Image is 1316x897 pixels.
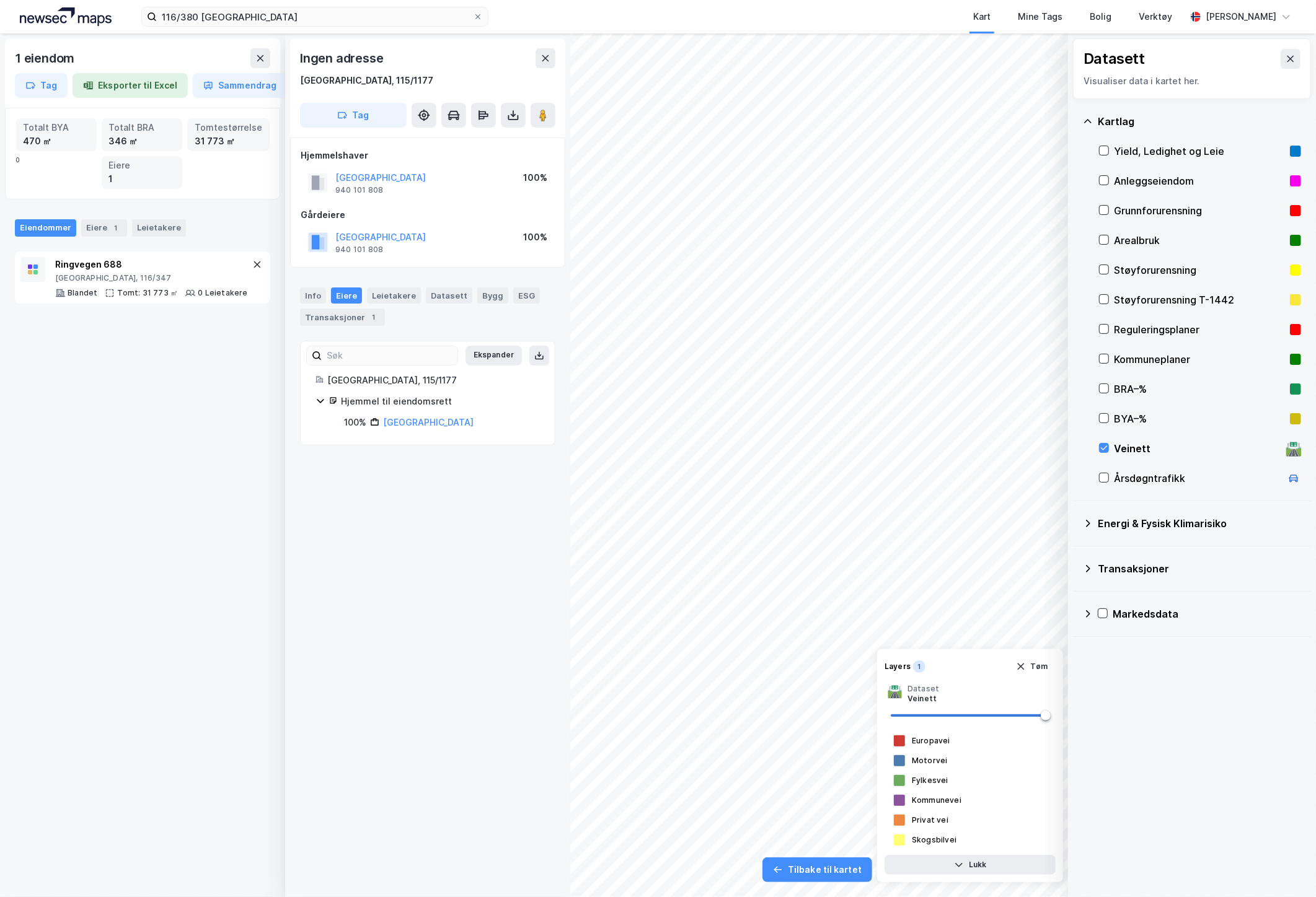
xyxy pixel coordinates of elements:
div: Markedsdata [1113,606,1301,621]
div: Datasett [426,287,472,304]
button: Sammendrag [193,73,287,98]
iframe: Chat Widget [1254,838,1316,897]
div: Visualiser data i kartet her. [1084,74,1301,89]
div: Reguleringsplaner [1114,322,1285,337]
div: Grunnforurensning [1114,203,1285,218]
div: 100% [344,415,366,430]
div: 🛣️ [1286,440,1302,457]
div: 0 [15,118,270,189]
div: Fylkesvei [912,776,948,785]
div: Støyforurensning T-1442 [1114,292,1285,307]
div: Kontrollprogram for chat [1254,838,1316,897]
div: Ringvegen 688 [55,257,248,272]
div: 1 [109,172,175,186]
div: Blandet [68,288,97,298]
button: Tilbake til kartet [762,857,872,882]
div: Verktøy [1139,9,1172,24]
div: Hjemmel til eiendomsrett [341,394,540,409]
div: Tomt: 31 773 ㎡ [117,288,178,298]
div: Eiere [331,287,362,304]
div: Transaksjoner [1098,561,1301,576]
div: Tomtestørrelse [195,121,262,134]
div: 100% [523,170,547,185]
button: Lukk [885,855,1056,875]
div: Veinett [1114,441,1281,456]
div: 470 ㎡ [23,134,89,148]
div: Årsdøgntrafikk [1114,471,1281,486]
button: Eksporter til Excel [73,73,188,98]
div: 346 ㎡ [109,134,175,148]
div: 🛣️ [887,684,903,704]
div: Kommuneplaner [1114,352,1285,367]
div: Info [300,287,326,304]
div: [GEOGRAPHIC_DATA], 115/1177 [327,373,540,388]
div: Kartlag [1098,114,1301,129]
div: Layers [885,662,911,672]
button: Tag [300,103,407,128]
div: [GEOGRAPHIC_DATA], 116/347 [55,273,248,283]
div: Kart [973,9,991,24]
div: Mine Tags [1018,9,1062,24]
div: 100% [523,230,547,245]
div: Skogsbilvei [912,835,956,845]
div: Eiendommer [15,219,76,237]
div: Bolig [1090,9,1111,24]
div: 940 101 808 [335,245,383,255]
div: Bygg [477,287,508,304]
img: logo.a4113a55bc3d86da70a041830d287a7e.svg [20,7,112,26]
div: 940 101 808 [335,185,383,195]
div: Transaksjoner [300,308,385,326]
div: Veinett [908,694,939,704]
div: Dataset [908,684,939,694]
div: Anleggseiendom [1114,173,1285,188]
div: Støyforurensning [1114,263,1285,278]
button: Ekspander [466,346,522,365]
div: Leietakere [132,219,186,237]
div: Eiere [81,219,127,237]
input: Søk på adresse, matrikkel, gårdeiere, leietakere eller personer [157,7,473,26]
div: Yield, Ledighet og Leie [1114,144,1285,159]
div: 31 773 ㎡ [195,134,262,148]
a: [GEOGRAPHIC_DATA] [383,417,474,427]
div: [PERSON_NAME] [1206,9,1276,24]
div: 1 [913,660,925,673]
div: Motorvei [912,756,948,766]
div: Gårdeiere [301,208,555,222]
div: BRA–% [1114,382,1285,396]
div: [GEOGRAPHIC_DATA], 115/1177 [300,73,433,88]
button: Tøm [1008,657,1056,676]
div: BYA–% [1114,411,1285,426]
div: Europavei [912,736,950,746]
div: Ingen adresse [300,48,386,68]
div: Kommunevei [912,795,961,805]
div: 1 eiendom [15,48,77,68]
input: Søk [322,346,457,365]
div: Leietakere [367,287,421,304]
div: Energi & Fysisk Klimarisiko [1098,516,1301,531]
div: Privat vei [912,815,948,825]
div: 0 Leietakere [198,288,247,298]
div: 1 [110,222,122,234]
div: ESG [513,287,540,304]
button: Tag [15,73,68,98]
div: Arealbruk [1114,233,1285,248]
div: Totalt BRA [109,121,175,134]
div: Totalt BYA [23,121,89,134]
div: Hjemmelshaver [301,148,555,163]
div: 1 [368,311,380,323]
div: Datasett [1084,49,1145,69]
div: Eiere [109,159,175,172]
